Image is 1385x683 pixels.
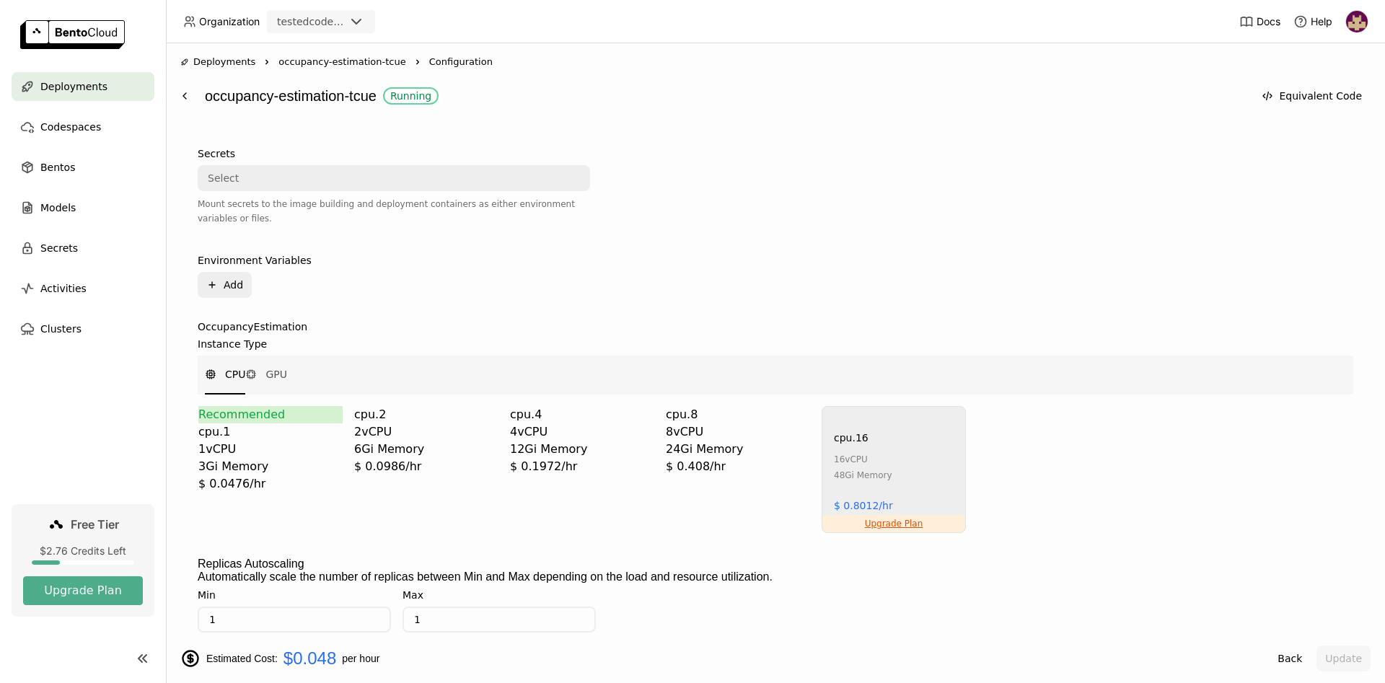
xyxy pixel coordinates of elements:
span: Codespaces [40,118,101,136]
div: cpu.88vCPU24Gi Memory$ 0.408/hr [666,406,810,533]
div: cpu.1 [198,423,343,441]
svg: Right [412,56,423,68]
button: Upgrade Plan [23,576,143,605]
div: Secrets [198,148,235,159]
a: Clusters [12,314,154,343]
div: $2.76 Credits Left [23,545,143,558]
div: 16 vCPU [834,451,892,467]
a: Bentos [12,153,154,182]
svg: Plus [206,279,218,291]
div: Help [1293,14,1332,29]
span: Docs [1257,15,1280,28]
div: cpu.44vCPU12Gi Memory$ 0.1972/hr [510,406,654,533]
nav: Breadcrumbs navigation [180,55,1371,69]
span: Activities [40,280,87,297]
span: GPU [265,367,287,382]
div: testedcodeployment [277,14,345,29]
div: cpu.2 [354,406,498,423]
svg: Right [261,56,273,68]
a: Upgrade Plan [865,518,923,529]
button: Back [1269,645,1311,671]
div: 6Gi Memory [354,441,498,458]
div: cpu.8 [666,406,810,423]
span: Free Tier [71,517,119,532]
div: Min [198,589,216,601]
div: $ 0.0476/hr [198,475,343,493]
input: Selected testedcodeployment. [346,15,348,30]
span: Deployments [193,55,255,69]
div: Max [403,589,423,601]
a: Activities [12,274,154,303]
button: Add [198,272,252,298]
div: 4 vCPU [510,423,654,441]
div: 24Gi Memory [666,441,810,458]
a: Deployments [12,72,154,101]
div: 48Gi Memory [834,467,892,483]
div: 2 vCPU [354,423,498,441]
div: Mount secrets to the image building and deployment containers as either environment variables or ... [198,197,590,226]
div: $ 0.408/hr [666,458,810,475]
div: cpu.16 [834,430,869,446]
img: Hélio Júnior [1346,11,1368,32]
img: logo [20,20,125,49]
div: cpu.4 [510,406,654,423]
button: Equivalent Code [1253,83,1371,109]
div: $ 0.8012/hr [834,498,893,514]
a: Docs [1239,14,1280,29]
a: Secrets [12,234,154,263]
div: $ 0.1972/hr [510,458,654,475]
a: Codespaces [12,113,154,141]
div: Deployments [180,55,255,69]
div: 3Gi Memory [198,458,343,475]
span: CPU [225,367,245,382]
div: Estimated Cost: per hour [180,648,1263,669]
div: Recommendedcpu.11vCPU3Gi Memory$ 0.0476/hr [198,406,343,533]
div: Upgrade Plancpu.1616vCPU48Gi Memory$ 0.8012/hr [822,406,966,533]
div: 8 vCPU [666,423,810,441]
div: Select [208,171,239,185]
span: Deployments [40,78,107,95]
span: Organization [199,15,260,28]
div: Running [390,90,431,102]
div: Instance Type [198,338,267,350]
div: occupancy-estimation-tcue [205,82,1246,110]
span: Help [1311,15,1332,28]
a: Free Tier$2.76 Credits LeftUpgrade Plan [12,504,154,617]
div: cpu.22vCPU6Gi Memory$ 0.0986/hr [354,406,498,533]
a: Models [12,193,154,222]
div: Replicas Autoscaling [198,558,304,570]
div: 1 vCPU [198,441,343,458]
span: Models [40,199,76,216]
label: OccupancyEstimation [198,321,1353,332]
span: occupancy-estimation-tcue [278,55,405,69]
div: Environment Variables [198,255,312,266]
div: 12Gi Memory [510,441,654,458]
span: $0.048 [283,648,336,669]
div: Recommended [198,406,343,423]
span: Bentos [40,159,75,176]
button: Update [1316,645,1371,671]
div: Automatically scale the number of replicas between Min and Max depending on the load and resource... [198,570,1353,583]
span: Clusters [40,320,82,338]
span: Configuration [429,55,493,69]
div: $ 0.0986/hr [354,458,498,475]
span: Secrets [40,239,78,257]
